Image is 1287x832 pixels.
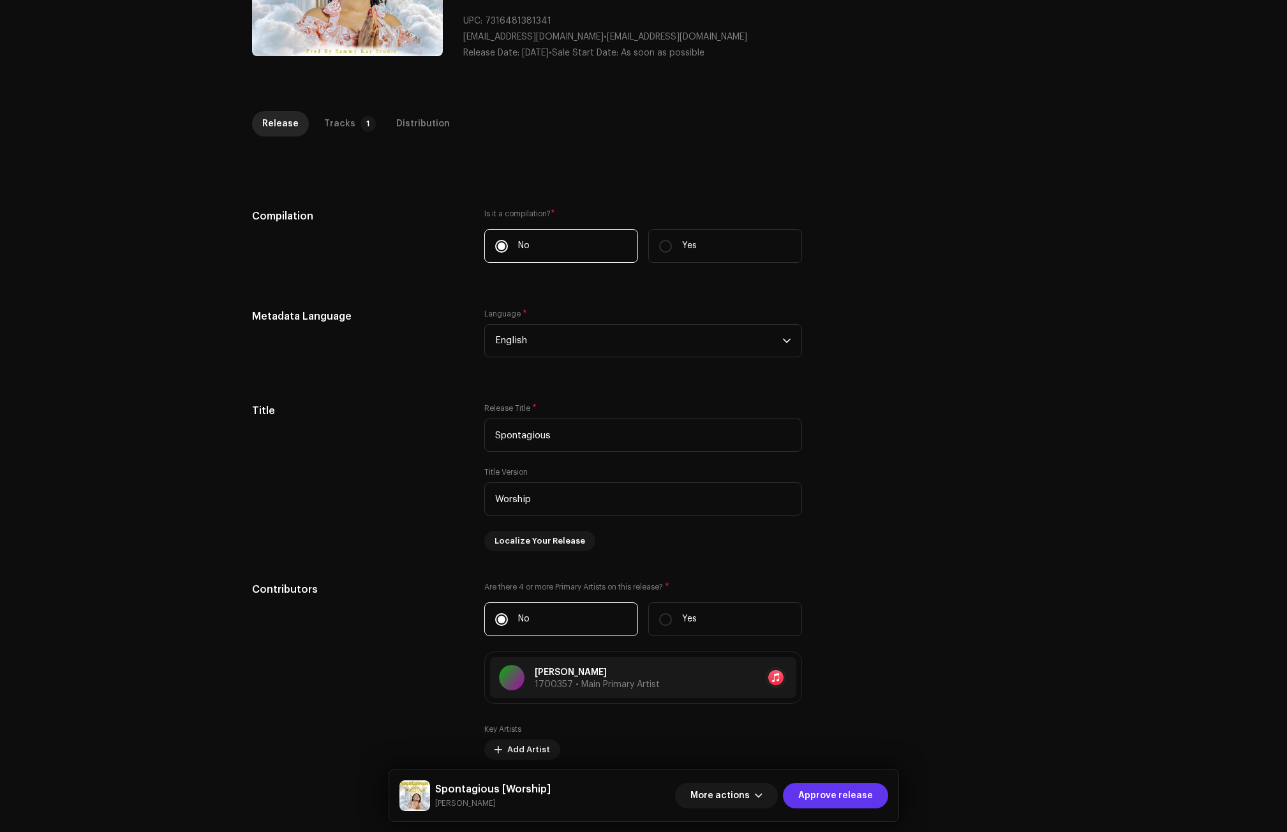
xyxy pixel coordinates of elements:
[484,403,537,413] label: Release Title
[484,209,802,219] label: Is it a compilation?
[484,482,802,516] input: e.g. Live, Remix, Remastered
[396,111,450,137] div: Distribution
[607,33,747,41] span: [EMAIL_ADDRESS][DOMAIN_NAME]
[518,613,530,626] p: No
[361,116,376,131] p-badge: 1
[463,33,604,41] span: [EMAIL_ADDRESS][DOMAIN_NAME]
[522,48,549,57] span: [DATE]
[435,797,551,810] small: Spontagious [Worship]
[518,239,530,253] p: No
[507,737,550,762] span: Add Artist
[463,48,519,57] span: Release Date:
[621,48,704,57] span: As soon as possible
[252,309,465,324] h5: Metadata Language
[495,528,585,554] span: Localize Your Release
[782,325,791,357] div: dropdown trigger
[484,419,802,452] input: e.g. My Great Song
[495,325,782,357] span: English
[682,613,697,626] p: Yes
[690,783,750,808] span: More actions
[252,403,465,419] h5: Title
[463,31,1036,44] p: •
[484,724,521,734] label: Key Artists
[484,467,528,477] label: Title Version
[783,783,888,808] button: Approve release
[262,111,299,137] div: Release
[463,48,552,57] span: •
[324,111,355,137] div: Tracks
[484,739,560,760] button: Add Artist
[399,780,430,811] img: bcc98b46-074a-4a46-90b5-bebdb7a1aeb7
[484,531,595,551] button: Localize Your Release
[682,239,697,253] p: Yes
[252,582,465,597] h5: Contributors
[675,783,778,808] button: More actions
[435,782,551,797] h5: Spontagious [Worship]
[798,783,873,808] span: Approve release
[552,48,618,57] span: Sale Start Date:
[484,309,527,319] label: Language
[252,209,465,224] h5: Compilation
[484,582,802,592] label: Are there 4 or more Primary Artists on this release?
[535,680,660,689] span: 1700357 • Main Primary Artist
[535,666,660,680] p: [PERSON_NAME]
